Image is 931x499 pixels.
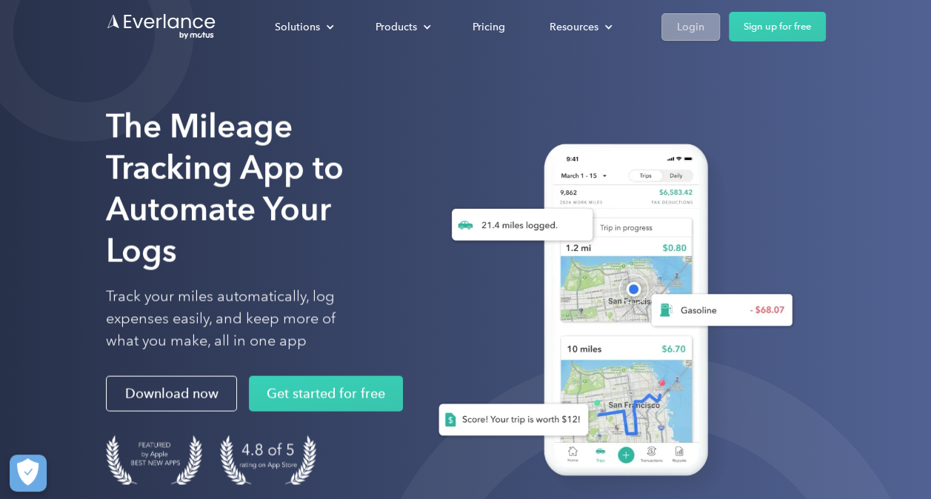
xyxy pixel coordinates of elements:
[535,14,624,40] div: Resources
[661,13,720,41] a: Login
[415,129,804,498] img: Everlance, mileage tracker app, expense tracking app
[361,14,443,40] div: Products
[677,18,704,36] div: Login
[106,376,237,412] a: Download now
[106,13,217,41] a: Go to homepage
[458,14,520,40] a: Pricing
[275,18,320,36] div: Solutions
[106,435,202,485] img: Badge for Featured by Apple Best New Apps
[220,435,316,485] img: 4.9 out of 5 stars on the app store
[729,12,826,41] a: Sign up for free
[106,107,344,270] strong: The Mileage Tracking App to Automate Your Logs
[376,18,417,36] div: Products
[473,18,505,36] div: Pricing
[260,14,346,40] div: Solutions
[10,455,47,492] button: Cookies Settings
[106,286,370,352] p: Track your miles automatically, log expenses easily, and keep more of what you make, all in one app
[550,18,598,36] div: Resources
[249,376,403,412] a: Get started for free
